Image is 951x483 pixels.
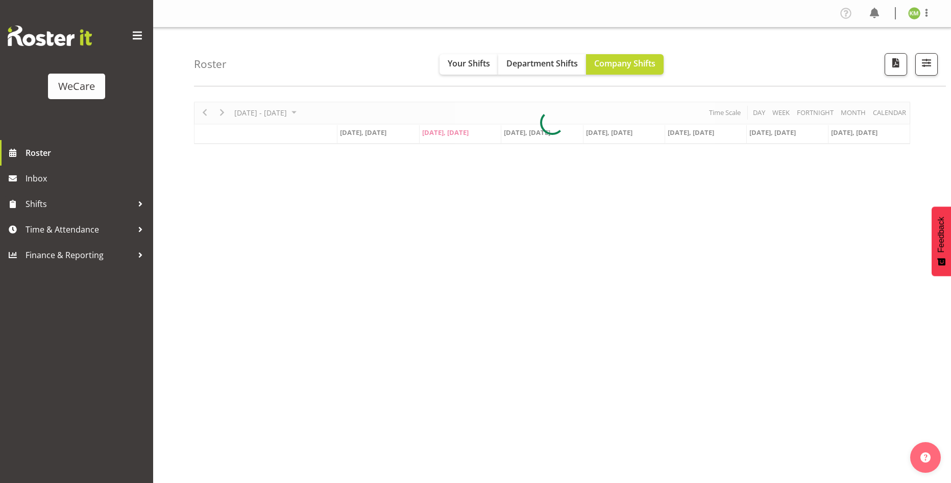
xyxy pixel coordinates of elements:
[506,58,578,69] span: Department Shifts
[932,206,951,276] button: Feedback - Show survey
[26,171,148,186] span: Inbox
[26,196,133,212] span: Shifts
[448,58,490,69] span: Your Shifts
[586,54,664,75] button: Company Shifts
[915,53,938,76] button: Filter Shifts
[594,58,655,69] span: Company Shifts
[937,217,946,252] span: Feedback
[26,247,133,263] span: Finance & Reporting
[908,7,920,19] img: kishendri-moodley11636.jpg
[885,53,907,76] button: Download a PDF of the roster according to the set date range.
[58,79,95,94] div: WeCare
[194,58,227,70] h4: Roster
[8,26,92,46] img: Rosterit website logo
[920,452,931,463] img: help-xxl-2.png
[440,54,498,75] button: Your Shifts
[26,222,133,237] span: Time & Attendance
[498,54,586,75] button: Department Shifts
[26,145,148,160] span: Roster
